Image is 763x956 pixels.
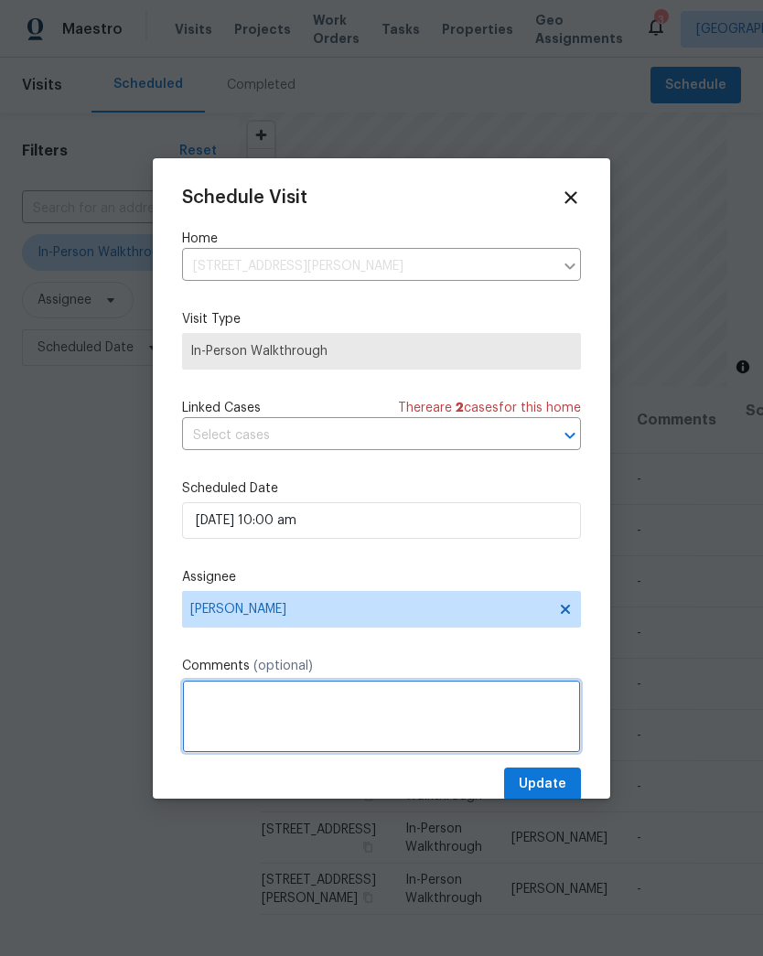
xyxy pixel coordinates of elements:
input: Select cases [182,422,530,450]
span: Update [519,773,566,796]
label: Home [182,230,581,248]
span: Schedule Visit [182,188,307,207]
label: Assignee [182,568,581,586]
button: Update [504,768,581,801]
input: Enter in an address [182,252,553,281]
span: Linked Cases [182,399,261,417]
label: Visit Type [182,310,581,328]
span: [PERSON_NAME] [190,602,549,617]
span: There are case s for this home [398,399,581,417]
span: 2 [456,402,464,414]
span: Close [561,188,581,208]
span: (optional) [253,660,313,672]
input: M/D/YYYY [182,502,581,539]
button: Open [557,423,583,448]
label: Comments [182,657,581,675]
label: Scheduled Date [182,479,581,498]
span: In-Person Walkthrough [190,342,573,360]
